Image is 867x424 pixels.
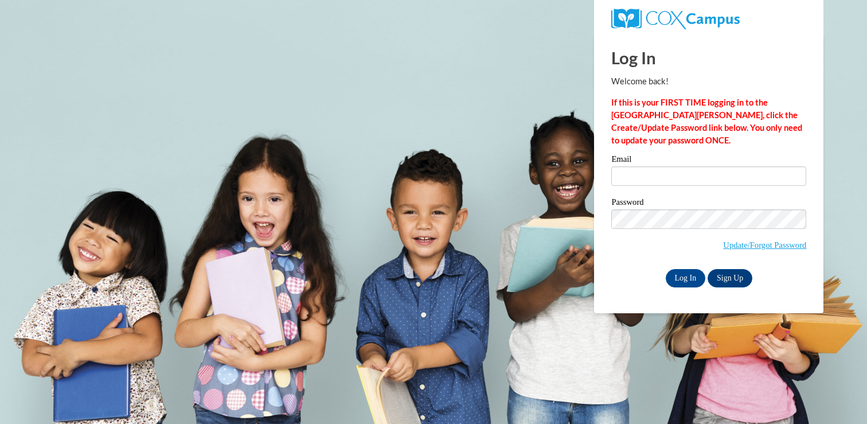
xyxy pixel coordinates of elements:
label: Email [611,155,806,166]
h1: Log In [611,46,806,69]
label: Password [611,198,806,209]
p: Welcome back! [611,75,806,88]
input: Log In [666,269,706,287]
strong: If this is your FIRST TIME logging in to the [GEOGRAPHIC_DATA][PERSON_NAME], click the Create/Upd... [611,98,802,145]
img: COX Campus [611,9,739,29]
a: Update/Forgot Password [723,240,806,250]
a: COX Campus [611,13,739,23]
a: Sign Up [708,269,752,287]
